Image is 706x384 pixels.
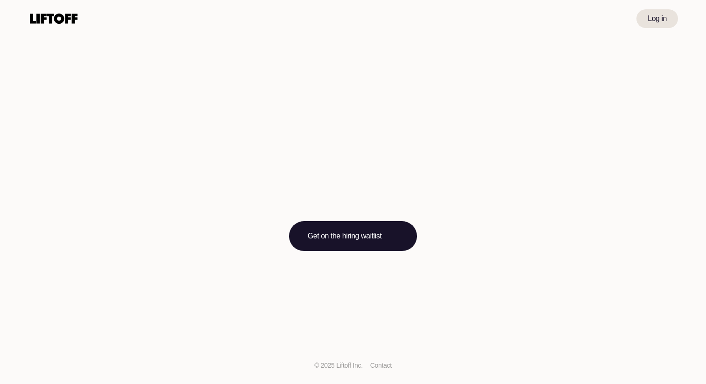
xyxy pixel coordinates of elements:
[370,362,392,369] a: Contact
[647,13,667,24] p: Log in
[314,361,363,370] p: © 2025 Liftoff Inc.
[635,9,678,28] a: Log in
[285,221,421,251] a: Get on the hiring waitlist
[304,230,386,242] p: Get on the hiring waitlist
[121,133,585,199] h1: Find breakout opportunities and talent, through people you trust.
